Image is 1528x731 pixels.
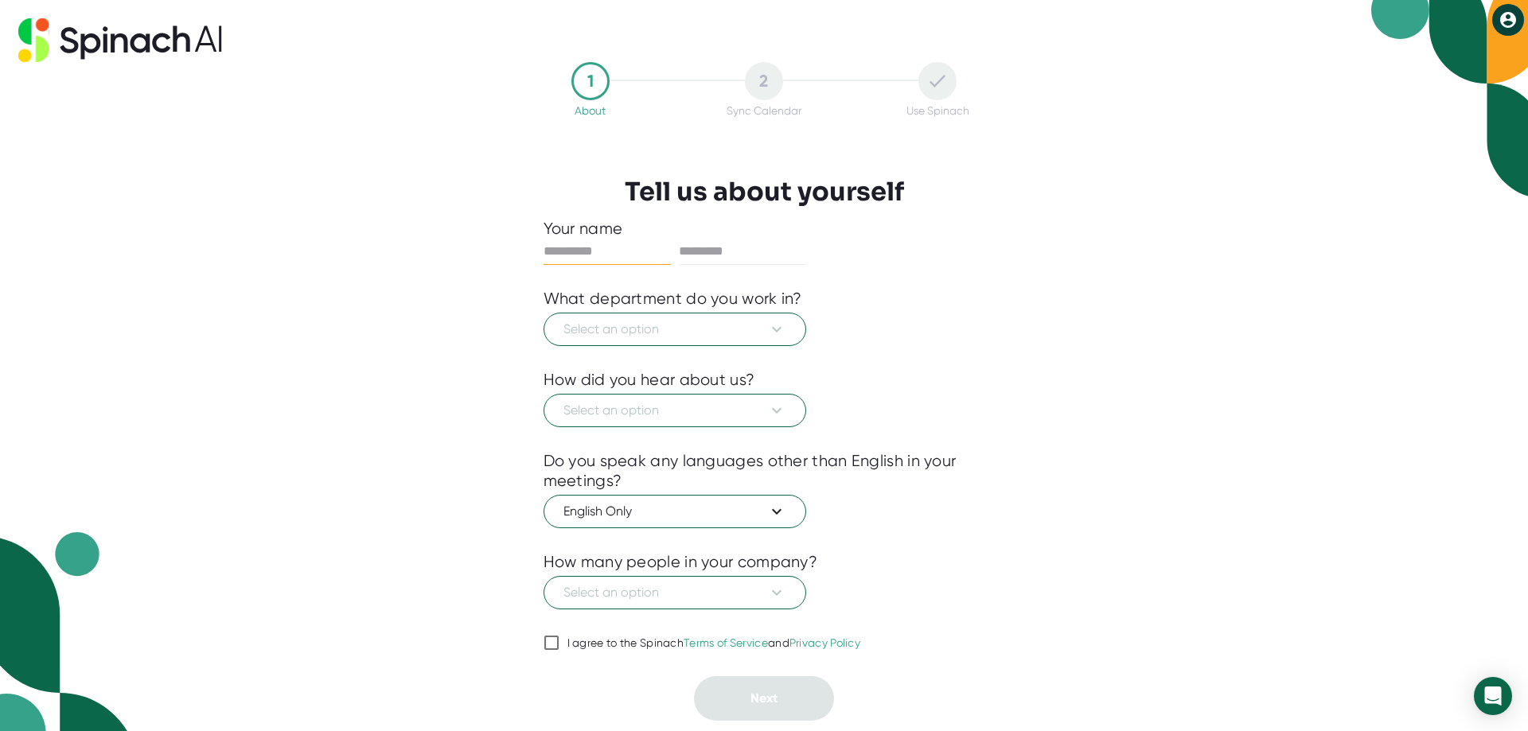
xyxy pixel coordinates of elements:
div: Use Spinach [906,104,969,117]
button: Select an option [544,313,806,346]
a: Terms of Service [684,636,768,649]
div: How did you hear about us? [544,370,755,390]
div: How many people in your company? [544,552,818,572]
div: 1 [571,62,610,100]
div: I agree to the Spinach and [567,636,861,651]
div: Open Intercom Messenger [1474,677,1512,715]
span: English Only [563,502,786,521]
span: Select an option [563,583,786,602]
div: Your name [544,219,985,239]
div: Sync Calendar [727,104,801,117]
button: Next [694,676,834,721]
span: Next [750,690,778,706]
button: Select an option [544,394,806,427]
a: Privacy Policy [789,636,860,649]
span: Select an option [563,320,786,339]
div: 2 [745,62,783,100]
div: What department do you work in? [544,289,802,309]
span: Select an option [563,401,786,420]
button: Select an option [544,576,806,609]
h3: Tell us about yourself [625,177,904,207]
button: English Only [544,495,806,528]
div: About [575,104,606,117]
div: Do you speak any languages other than English in your meetings? [544,451,985,491]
